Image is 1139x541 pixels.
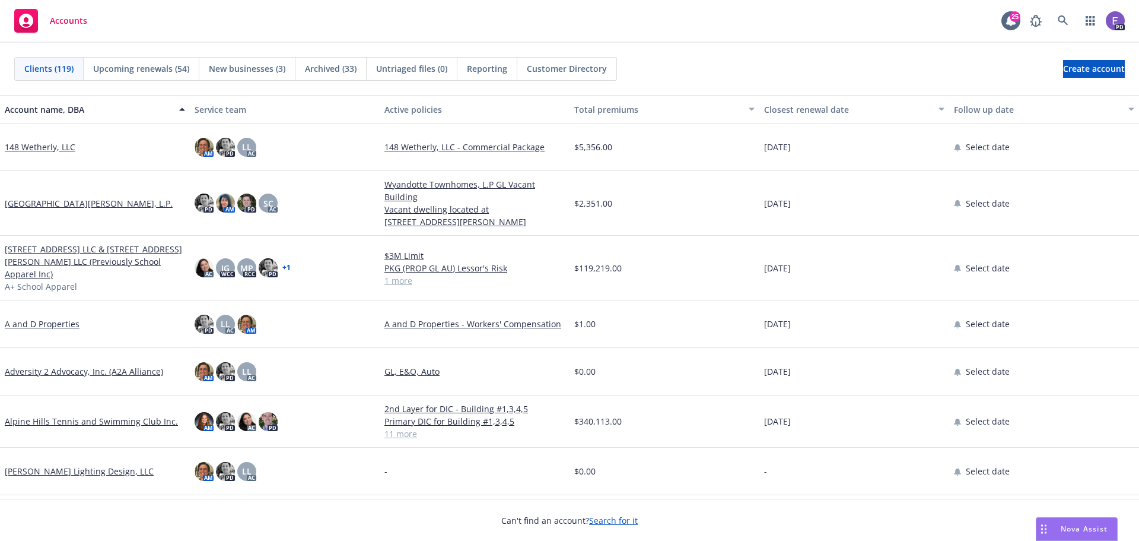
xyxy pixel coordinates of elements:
a: [PERSON_NAME] Lighting Design, LLC [5,465,154,477]
img: photo [195,138,214,157]
span: LL [221,318,230,330]
span: Select date [966,197,1010,210]
a: $3M Limit [384,249,565,262]
span: [DATE] [764,415,791,428]
span: JG [221,262,230,274]
button: Closest renewal date [759,95,949,124]
button: Service team [190,95,380,124]
span: Select date [966,465,1010,477]
span: [DATE] [764,197,791,210]
span: Customer Directory [527,62,607,75]
a: Report a Bug [1024,9,1048,33]
a: 148 Wetherly, LLC [5,141,75,153]
span: Select date [966,141,1010,153]
div: 25 [1010,11,1020,22]
img: photo [1106,11,1125,30]
a: 148 Wetherly, LLC - Commercial Package [384,141,565,153]
span: - [384,465,387,477]
span: Select date [966,318,1010,330]
span: [DATE] [764,262,791,274]
button: Total premiums [569,95,759,124]
img: photo [195,194,214,213]
div: Account name, DBA [5,103,172,116]
span: LL [242,141,252,153]
button: Follow up date [949,95,1139,124]
div: Active policies [384,103,565,116]
a: 1 more [384,274,565,287]
span: Upcoming renewals (54) [93,62,189,75]
span: [DATE] [764,318,791,330]
span: Archived (33) [305,62,357,75]
span: $5,356.00 [574,141,612,153]
span: LL [242,365,252,378]
span: Select date [966,262,1010,274]
img: photo [216,194,235,213]
span: $119,219.00 [574,262,622,274]
span: Can't find an account? [501,514,638,527]
img: photo [195,362,214,381]
img: photo [259,258,278,277]
a: 2nd Layer for DIC - Building #1,3,4,5 [384,403,565,415]
span: MP [240,262,253,274]
div: Service team [195,103,375,116]
a: Vacant dwelling located at [STREET_ADDRESS][PERSON_NAME] [384,203,565,228]
span: Nova Assist [1061,524,1108,534]
img: photo [216,138,235,157]
a: GL, E&O, Auto [384,365,565,378]
span: LL [242,465,252,477]
span: Untriaged files (0) [376,62,447,75]
span: Reporting [467,62,507,75]
a: A and D Properties [5,318,79,330]
span: Create account [1063,58,1125,80]
img: photo [195,412,214,431]
span: New businesses (3) [209,62,285,75]
a: Search for it [589,515,638,526]
span: [DATE] [764,365,791,378]
span: A+ School Apparel [5,280,77,293]
span: $0.00 [574,465,596,477]
img: photo [216,462,235,481]
a: A and D Properties - Workers' Compensation [384,318,565,330]
a: Accounts [9,4,92,37]
span: - [764,465,767,477]
div: Drag to move [1036,518,1051,540]
img: photo [259,412,278,431]
a: Create account [1063,60,1125,78]
img: photo [237,315,256,334]
a: Primary DIC for Building #1,3,4,5 [384,415,565,428]
button: Nova Assist [1036,517,1118,541]
a: + 1 [282,264,291,271]
span: [DATE] [764,141,791,153]
a: [STREET_ADDRESS] LLC & [STREET_ADDRESS][PERSON_NAME] LLC (Previously School Apparel Inc) [5,243,185,280]
div: Closest renewal date [764,103,931,116]
img: photo [195,258,214,277]
div: Follow up date [954,103,1121,116]
span: $0.00 [574,365,596,378]
span: Clients (119) [24,62,74,75]
button: Active policies [380,95,569,124]
img: photo [216,362,235,381]
span: Accounts [50,16,87,26]
a: Alpine Hills Tennis and Swimming Club Inc. [5,415,178,428]
img: photo [237,194,256,213]
img: photo [195,462,214,481]
img: photo [216,412,235,431]
div: Total premiums [574,103,742,116]
span: Select date [966,415,1010,428]
a: [GEOGRAPHIC_DATA][PERSON_NAME], L.P. [5,197,173,210]
img: photo [237,412,256,431]
a: Search [1051,9,1075,33]
span: $340,113.00 [574,415,622,428]
a: 11 more [384,428,565,440]
a: Switch app [1078,9,1102,33]
span: Select date [966,365,1010,378]
span: $1.00 [574,318,596,330]
span: $2,351.00 [574,197,612,210]
a: Adversity 2 Advocacy, Inc. (A2A Alliance) [5,365,163,378]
